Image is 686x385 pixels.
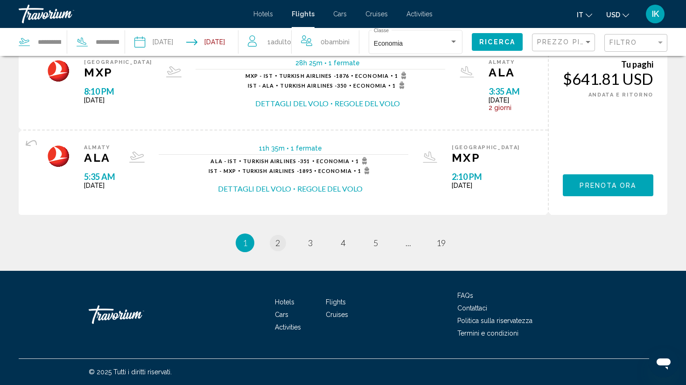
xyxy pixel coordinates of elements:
span: 28h 25m [295,59,322,67]
span: 2 giorni [489,104,520,111]
span: [GEOGRAPHIC_DATA] [84,59,152,65]
span: Turkish Airlines - [279,73,336,79]
a: Cars [333,10,347,18]
span: 0 [321,35,350,48]
span: 19 [436,238,446,248]
span: USD [606,11,620,19]
span: [GEOGRAPHIC_DATA] [452,144,520,151]
span: Adulto [271,38,291,46]
span: 1 [356,157,370,165]
span: it [577,11,583,19]
span: Activities [275,323,301,331]
button: Change language [577,8,592,21]
button: Prenota ora [563,174,653,196]
span: Almaty [84,144,115,151]
span: 2 [275,238,280,248]
span: 1 [243,238,247,248]
span: 1 fermate [291,144,322,152]
span: 8:10 PM [84,86,152,96]
span: ALA [84,151,115,165]
span: Bambini [325,38,350,46]
span: 1 [395,72,409,79]
span: 1 [392,82,407,89]
span: Turkish Airlines - [243,158,300,164]
a: Termini e condizioni [457,330,518,337]
button: Regole del volo [297,184,363,194]
span: 1876 [279,73,349,79]
a: Flights [292,10,315,18]
button: Travelers: 1 adult, 0 children [238,28,359,56]
span: Economia [318,168,352,174]
span: IST - ALA [248,82,274,89]
a: Politica sulla riservatezza [457,317,532,324]
a: Flights [326,298,346,306]
span: Cruises [365,10,388,18]
span: ANDATA E RITORNO [588,92,653,98]
span: Turkish Airlines - [280,82,337,89]
span: IST - MXP [209,168,236,174]
button: Return date: Sep 29, 2025 [186,28,225,56]
span: ALA [489,65,520,79]
span: Economia [355,73,389,79]
span: [DATE] [84,96,152,104]
a: Cruises [326,311,348,318]
button: Depart date: Sep 23, 2025 [134,28,173,56]
span: [DATE] [452,182,520,189]
span: Almaty [489,59,520,65]
span: 4 [341,238,345,248]
span: Economia [316,158,350,164]
span: 1 [267,35,291,48]
span: 3 [308,238,313,248]
span: MXP [84,65,152,79]
span: Filtro [609,39,637,46]
button: User Menu [643,4,667,24]
a: Hotels [275,298,294,306]
span: ... [406,238,411,248]
a: Hotels [253,10,273,18]
button: Dettagli del volo [255,98,329,109]
a: FAQs [457,292,473,299]
span: [DATE] [489,96,520,104]
mat-select: Sort by [537,39,592,47]
span: 2:10 PM [452,172,520,182]
a: Travorium [89,301,182,329]
span: Turkish Airlines - [242,168,299,174]
span: Activities [406,10,433,18]
span: 11h 35m [259,144,285,152]
iframe: Pulsante per aprire la finestra di messaggistica [649,348,679,378]
span: Contattaci [457,304,487,312]
a: Cars [275,311,288,318]
span: Prenota ora [580,182,636,189]
span: © 2025 Tutti i diritti riservati. [89,368,172,376]
span: [DATE] [84,182,115,189]
div: Tu paghi [563,59,653,69]
a: Prenota ora [563,179,653,189]
span: Economia [353,82,387,89]
a: Travorium [19,5,244,23]
button: Change currency [606,8,629,21]
span: ALA - IST [210,158,237,164]
button: Filter [604,34,667,53]
span: 351 [243,158,310,164]
span: 3:35 AM [489,86,520,96]
div: $641.81 USD [563,69,653,88]
span: Ricerca [479,39,515,46]
ul: Pagination [19,234,667,252]
button: Ricerca [472,33,523,50]
button: Dettagli del volo [218,184,291,194]
span: MXP [452,151,520,165]
span: Prezzo più basso [537,38,616,46]
span: Economia [374,40,403,47]
span: IK [652,9,659,19]
span: 1 [358,167,372,174]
